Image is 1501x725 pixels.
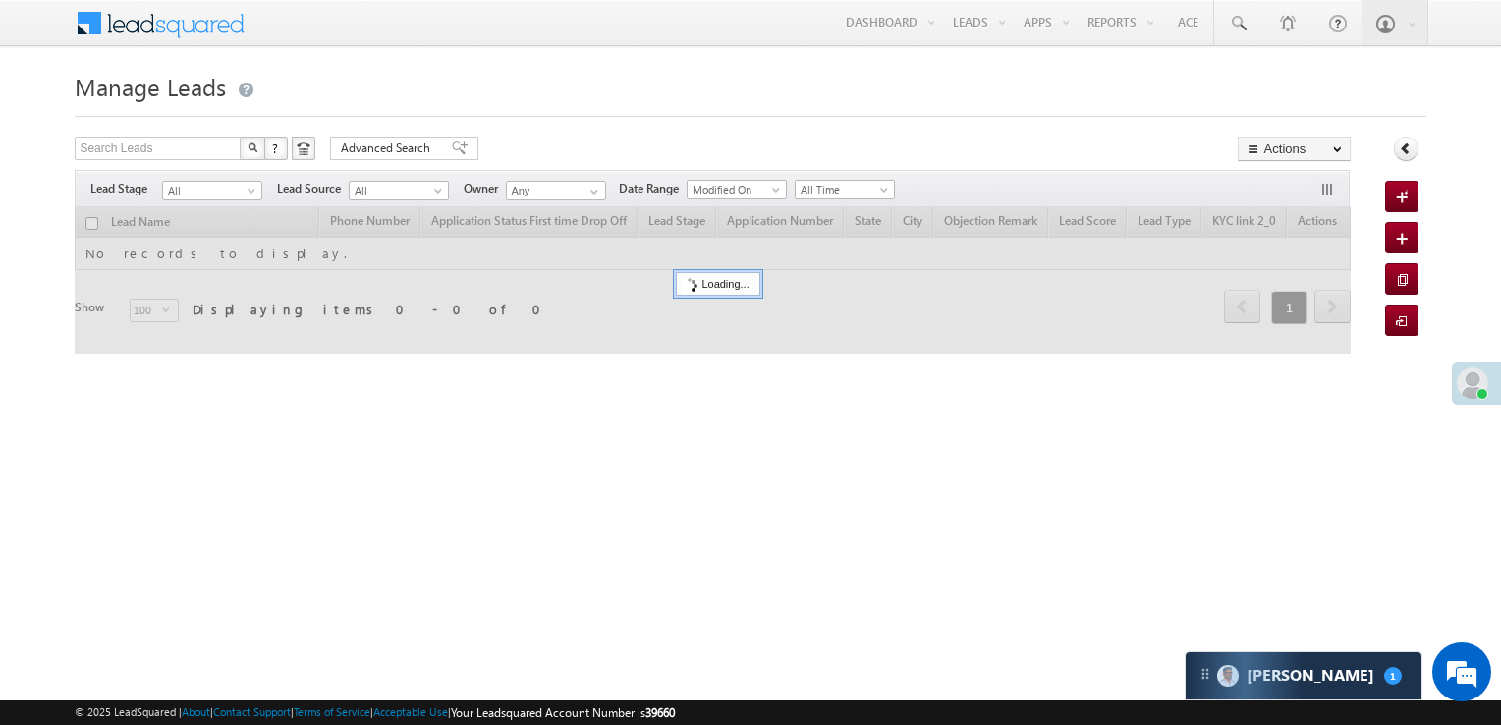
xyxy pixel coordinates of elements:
[272,139,281,156] span: ?
[645,705,675,720] span: 39660
[162,181,262,200] a: All
[619,180,687,197] span: Date Range
[373,705,448,718] a: Acceptable Use
[75,71,226,102] span: Manage Leads
[506,181,606,200] input: Type to Search
[349,181,449,200] a: All
[580,182,604,201] a: Show All Items
[248,142,257,152] img: Search
[277,180,349,197] span: Lead Source
[1247,666,1374,685] span: Carter
[1384,667,1402,685] span: 1
[795,180,895,199] a: All Time
[294,705,370,718] a: Terms of Service
[688,181,781,198] span: Modified On
[75,703,675,722] span: © 2025 LeadSquared | | | | |
[90,180,162,197] span: Lead Stage
[163,182,256,199] span: All
[676,272,759,296] div: Loading...
[213,705,291,718] a: Contact Support
[341,139,436,157] span: Advanced Search
[182,705,210,718] a: About
[451,705,675,720] span: Your Leadsquared Account Number is
[1197,666,1213,682] img: carter-drag
[796,181,889,198] span: All Time
[1185,651,1422,700] div: carter-dragCarter[PERSON_NAME]1
[264,137,288,160] button: ?
[1217,665,1239,687] img: Carter
[350,182,443,199] span: All
[1238,137,1351,161] button: Actions
[687,180,787,199] a: Modified On
[464,180,506,197] span: Owner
